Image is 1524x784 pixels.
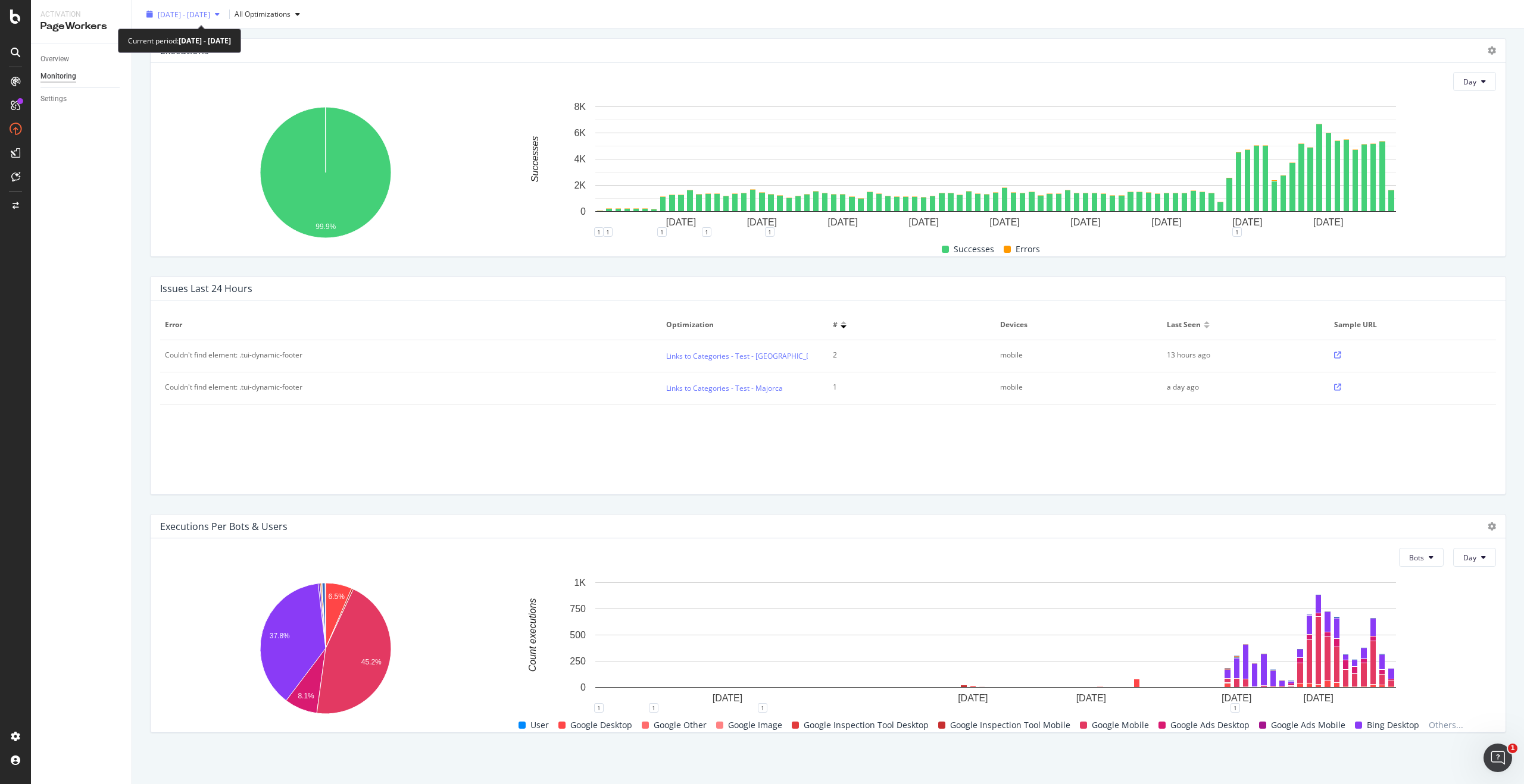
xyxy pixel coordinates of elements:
[40,70,123,83] a: Monitoring
[833,382,975,393] div: 1
[1232,217,1262,227] text: [DATE]
[361,658,382,666] text: 45.2%
[1222,693,1251,703] text: [DATE]
[1092,718,1149,732] span: Google Mobile
[666,319,821,330] span: Optimization
[657,227,667,237] div: 1
[758,703,767,713] div: 1
[580,206,586,217] text: 0
[713,693,742,703] text: [DATE]
[909,217,939,227] text: [DATE]
[1334,319,1489,330] span: Sample URL
[654,718,707,732] span: Google Other
[165,319,654,330] span: Error
[40,70,76,83] div: Monitoring
[1508,744,1517,753] span: 1
[833,319,838,330] span: #
[235,11,291,18] div: All Optimizations
[765,227,775,237] div: 1
[833,350,975,360] div: 2
[1232,227,1242,237] div: 1
[958,693,988,703] text: [DATE]
[1170,718,1250,732] span: Google Ads Desktop
[40,93,123,105] a: Settings
[165,350,302,360] div: Couldn't find element: .tui-dynamic-footer
[1167,382,1308,393] div: a day ago
[1076,693,1106,703] text: [DATE]
[160,520,288,532] div: Executions per Bots & Users
[1231,703,1240,713] div: 1
[603,227,613,237] div: 1
[1399,548,1444,567] button: Bots
[1303,693,1333,703] text: [DATE]
[649,703,658,713] div: 1
[1484,744,1512,772] iframe: Intercom live chat
[298,692,314,701] text: 8.1%
[702,227,711,237] div: 1
[666,350,827,362] a: Links to Categories - Test - [GEOGRAPHIC_DATA]
[235,5,305,24] button: All Optimizations
[1463,77,1476,87] span: Day
[594,703,604,713] div: 1
[1151,217,1181,227] text: [DATE]
[160,101,491,247] svg: A chart.
[1070,217,1100,227] text: [DATE]
[1167,319,1201,330] span: Last seen
[316,222,336,231] text: 99.9%
[1271,718,1345,732] span: Google Ads Mobile
[40,53,123,65] a: Overview
[158,9,210,19] span: [DATE] - [DATE]
[574,578,586,588] text: 1K
[574,128,586,138] text: 6K
[142,5,224,24] button: [DATE] - [DATE]
[495,576,1496,708] svg: A chart.
[1000,382,1142,393] div: mobile
[1367,718,1419,732] span: Bing Desktop
[570,656,586,666] text: 250
[495,101,1496,232] svg: A chart.
[594,227,604,237] div: 1
[580,682,586,692] text: 0
[165,382,302,393] div: Couldn't find element: .tui-dynamic-footer
[574,180,586,190] text: 2K
[747,217,777,227] text: [DATE]
[1000,319,1155,330] span: Devices
[570,630,586,640] text: 500
[1409,553,1424,563] span: Bots
[1000,350,1142,360] div: mobile
[574,102,586,112] text: 8K
[329,593,345,601] text: 6.5%
[1453,72,1496,91] button: Day
[828,217,858,227] text: [DATE]
[574,154,586,164] text: 4K
[1167,350,1308,360] div: 13 hours ago
[570,604,586,614] text: 750
[530,718,549,732] span: User
[570,718,632,732] span: Google Desktop
[954,242,994,256] span: Successes
[950,718,1070,732] span: Google Inspection Tool Mobile
[40,93,67,105] div: Settings
[989,217,1019,227] text: [DATE]
[666,382,783,394] a: Links to Categories - Test - Majorca
[160,576,491,723] svg: A chart.
[179,36,231,46] b: [DATE] - [DATE]
[160,283,252,294] div: Issues Last 24 Hours
[728,718,782,732] span: Google Image
[40,53,69,65] div: Overview
[527,598,538,672] text: Count executions
[1463,553,1476,563] span: Day
[1453,548,1496,567] button: Day
[270,632,290,641] text: 37.8%
[128,34,231,48] div: Current period:
[40,20,122,33] div: PageWorkers
[666,217,696,227] text: [DATE]
[40,10,122,20] div: Activation
[1313,217,1343,227] text: [DATE]
[1424,718,1468,732] span: Others...
[530,136,540,182] text: Successes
